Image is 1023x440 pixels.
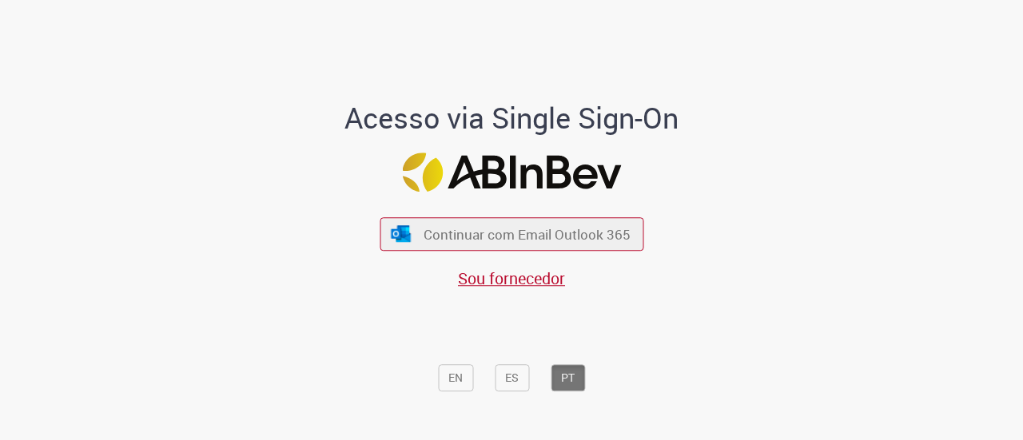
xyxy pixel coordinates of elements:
img: Logo ABInBev [402,153,621,192]
a: Sou fornecedor [458,268,565,289]
button: EN [438,364,473,391]
button: ícone Azure/Microsoft 360 Continuar com Email Outlook 365 [380,218,643,251]
span: Continuar com Email Outlook 365 [424,225,631,244]
button: PT [551,364,585,391]
button: ES [495,364,529,391]
h1: Acesso via Single Sign-On [290,102,734,134]
img: ícone Azure/Microsoft 360 [390,225,412,242]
